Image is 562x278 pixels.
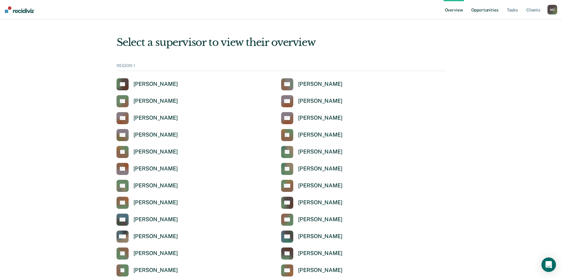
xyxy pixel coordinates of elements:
[547,5,557,15] div: M D
[117,129,178,141] a: [PERSON_NAME]
[133,267,178,274] div: [PERSON_NAME]
[281,95,343,107] a: [PERSON_NAME]
[547,5,557,15] button: MD
[298,267,343,274] div: [PERSON_NAME]
[117,146,178,158] a: [PERSON_NAME]
[298,165,343,172] div: [PERSON_NAME]
[133,199,178,206] div: [PERSON_NAME]
[133,216,178,223] div: [PERSON_NAME]
[298,81,343,88] div: [PERSON_NAME]
[298,199,343,206] div: [PERSON_NAME]
[133,165,178,172] div: [PERSON_NAME]
[298,148,343,155] div: [PERSON_NAME]
[298,98,343,105] div: [PERSON_NAME]
[281,197,343,209] a: [PERSON_NAME]
[281,180,343,192] a: [PERSON_NAME]
[281,214,343,226] a: [PERSON_NAME]
[117,231,178,243] a: [PERSON_NAME]
[133,182,178,189] div: [PERSON_NAME]
[133,233,178,240] div: [PERSON_NAME]
[133,115,178,121] div: [PERSON_NAME]
[133,148,178,155] div: [PERSON_NAME]
[298,233,343,240] div: [PERSON_NAME]
[133,250,178,257] div: [PERSON_NAME]
[133,81,178,88] div: [PERSON_NAME]
[281,112,343,124] a: [PERSON_NAME]
[117,197,178,209] a: [PERSON_NAME]
[298,182,343,189] div: [PERSON_NAME]
[281,231,343,243] a: [PERSON_NAME]
[281,163,343,175] a: [PERSON_NAME]
[298,131,343,138] div: [PERSON_NAME]
[117,36,446,49] div: Select a supervisor to view their overview
[117,63,446,71] div: REGION 1
[133,98,178,105] div: [PERSON_NAME]
[298,216,343,223] div: [PERSON_NAME]
[281,129,343,141] a: [PERSON_NAME]
[117,264,178,276] a: [PERSON_NAME]
[117,112,178,124] a: [PERSON_NAME]
[117,95,178,107] a: [PERSON_NAME]
[117,78,178,90] a: [PERSON_NAME]
[541,257,556,272] div: Open Intercom Messenger
[298,115,343,121] div: [PERSON_NAME]
[5,6,34,13] img: Recidiviz
[117,214,178,226] a: [PERSON_NAME]
[133,131,178,138] div: [PERSON_NAME]
[281,146,343,158] a: [PERSON_NAME]
[117,247,178,260] a: [PERSON_NAME]
[281,78,343,90] a: [PERSON_NAME]
[117,180,178,192] a: [PERSON_NAME]
[281,264,343,276] a: [PERSON_NAME]
[281,247,343,260] a: [PERSON_NAME]
[298,250,343,257] div: [PERSON_NAME]
[117,163,178,175] a: [PERSON_NAME]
